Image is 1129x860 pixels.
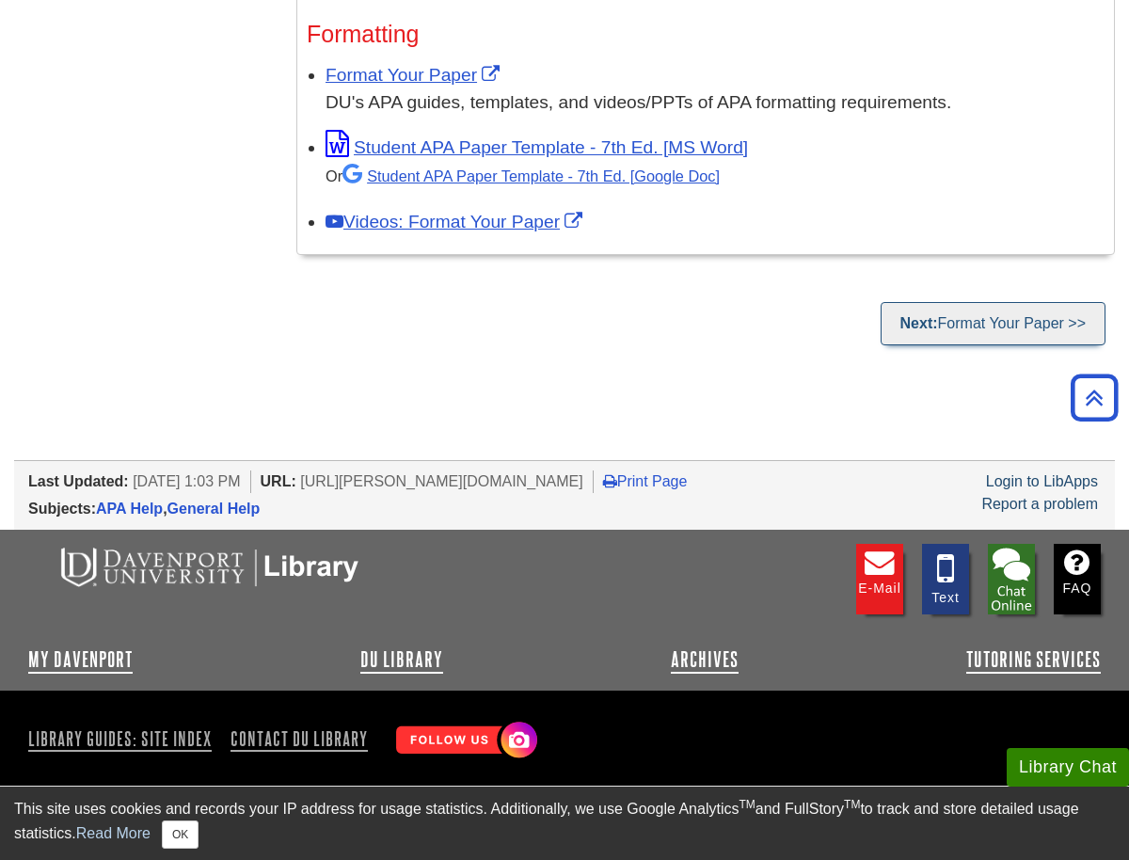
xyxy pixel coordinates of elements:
a: Back to Top [1064,385,1124,410]
button: Close [162,820,199,849]
a: General Help [167,501,261,517]
a: Contact DU Library [223,723,375,755]
img: Library Chat [988,544,1035,614]
a: Student APA Paper Template - 7th Ed. [Google Doc] [342,167,720,184]
img: DU Libraries [28,544,386,589]
div: This site uses cookies and records your IP address for usage statistics. Additionally, we use Goo... [14,798,1115,849]
img: Follow Us! Instagram [387,714,542,768]
span: [DATE] 1:03 PM [133,473,240,489]
a: FAQ [1054,544,1101,614]
a: Link opens in new window [326,65,504,85]
span: [URL][PERSON_NAME][DOMAIN_NAME] [300,473,583,489]
sup: TM [739,798,755,811]
a: My Davenport [28,648,133,671]
a: Print Page [603,473,688,489]
a: Read More [76,825,151,841]
a: DU Library [360,648,443,671]
span: Subjects: [28,501,96,517]
a: Login to LibApps [986,473,1098,489]
a: Text [922,544,969,614]
small: Or [326,167,720,184]
strong: Next: [900,315,938,331]
a: Link opens in new window [326,137,748,157]
a: Archives [671,648,739,671]
span: , [96,501,260,517]
h3: Formatting [307,21,1105,48]
a: E-mail [856,544,903,614]
a: Report a problem [981,496,1098,512]
a: Tutoring Services [966,648,1101,671]
button: Library Chat [1007,748,1129,787]
span: URL: [261,473,296,489]
li: Chat with Library [988,544,1035,614]
i: Print Page [603,473,617,488]
div: DU's APA guides, templates, and videos/PPTs of APA formatting requirements. [326,89,1105,117]
a: Library Guides: Site Index [28,723,219,755]
a: Link opens in new window [326,212,587,231]
a: Next:Format Your Paper >> [881,302,1105,345]
span: Last Updated: [28,473,129,489]
sup: TM [844,798,860,811]
a: APA Help [96,501,163,517]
